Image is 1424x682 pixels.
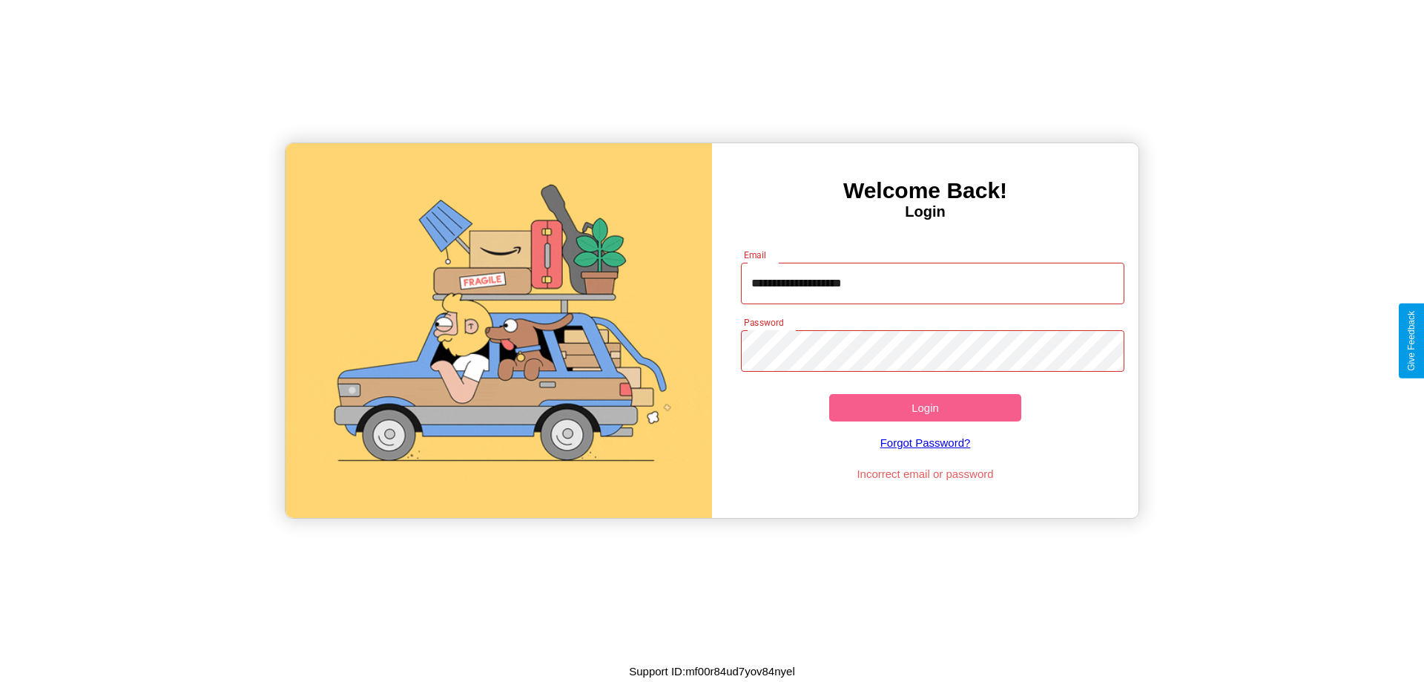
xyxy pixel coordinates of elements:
[744,316,783,329] label: Password
[734,464,1118,484] p: Incorrect email or password
[744,249,767,261] label: Email
[734,422,1118,464] a: Forgot Password?
[712,178,1138,203] h3: Welcome Back!
[712,203,1138,220] h4: Login
[629,661,794,681] p: Support ID: mf00r84ud7yov84nyel
[829,394,1021,422] button: Login
[286,143,712,518] img: gif
[1406,311,1417,371] div: Give Feedback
